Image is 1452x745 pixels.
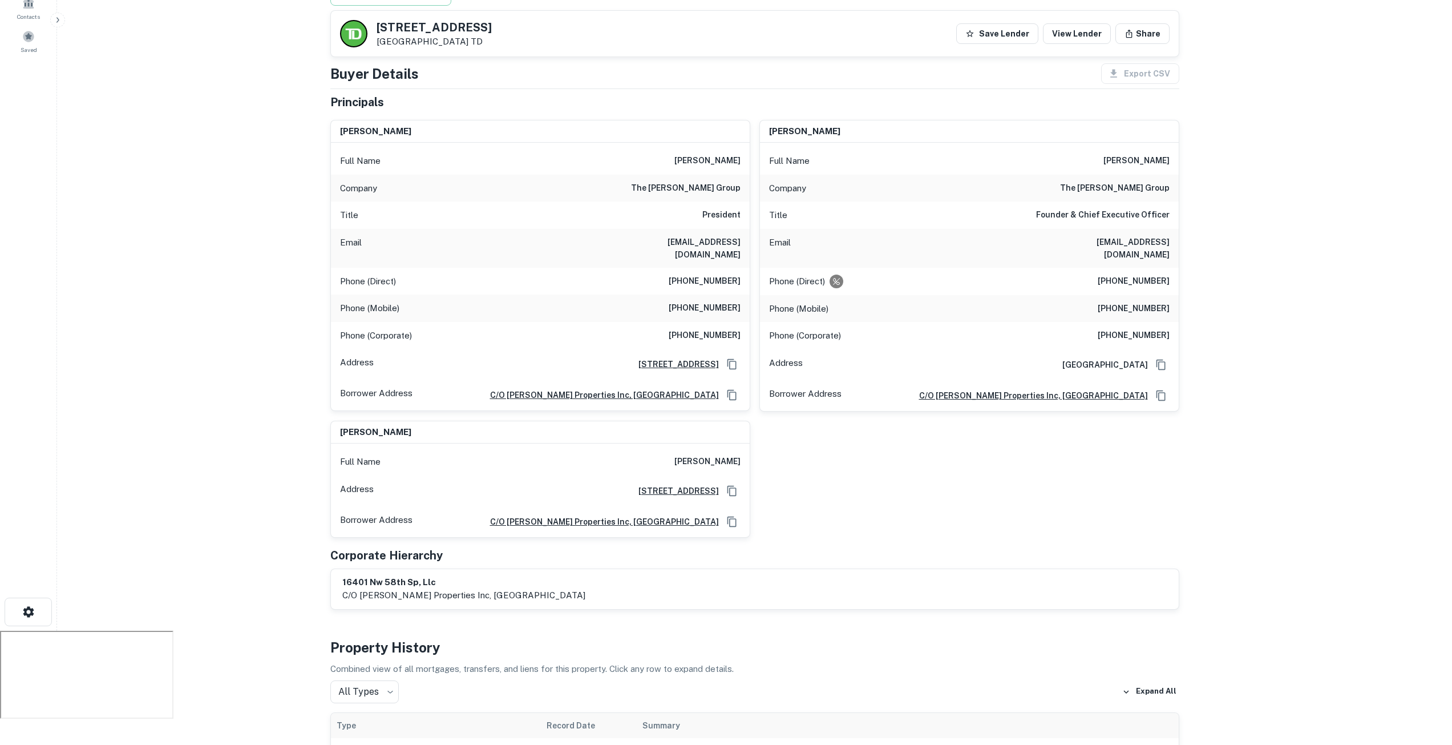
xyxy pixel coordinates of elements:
[629,358,719,371] a: [STREET_ADDRESS]
[340,513,412,530] p: Borrower Address
[1395,654,1452,708] iframe: Chat Widget
[330,63,419,84] h4: Buyer Details
[340,154,381,168] p: Full Name
[330,662,1179,676] p: Combined view of all mortgages, transfers, and liens for this property. Click any row to expand d...
[769,208,787,222] p: Title
[1098,275,1170,288] h6: [PHONE_NUMBER]
[340,236,362,261] p: Email
[769,329,841,343] p: Phone (Corporate)
[340,482,374,500] p: Address
[1036,208,1170,222] h6: Founder & Chief Executive Officer
[21,45,37,54] span: Saved
[629,485,719,497] a: [STREET_ADDRESS]
[674,154,741,168] h6: [PERSON_NAME]
[340,275,396,288] p: Phone (Direct)
[340,329,412,343] p: Phone (Corporate)
[1033,236,1170,261] h6: [EMAIL_ADDRESS][DOMAIN_NAME]
[769,236,791,261] p: Email
[330,94,384,111] h5: Principals
[669,275,741,288] h6: [PHONE_NUMBER]
[377,22,492,33] h5: [STREET_ADDRESS]
[769,154,810,168] p: Full Name
[342,589,585,602] p: c/o [PERSON_NAME] properties inc, [GEOGRAPHIC_DATA]
[769,387,842,404] p: Borrower Address
[910,389,1148,402] a: c/o [PERSON_NAME] properties inc, [GEOGRAPHIC_DATA]
[1119,683,1179,700] button: Expand All
[330,680,399,703] div: All Types
[330,547,443,564] h5: Corporate Hierarchy
[637,713,1130,738] th: Summary
[1053,359,1148,371] h6: [GEOGRAPHIC_DATA]
[1115,23,1170,44] button: Share
[604,236,741,261] h6: [EMAIL_ADDRESS][DOMAIN_NAME]
[669,329,741,343] h6: [PHONE_NUMBER]
[340,386,412,404] p: Borrower Address
[669,301,741,315] h6: [PHONE_NUMBER]
[1060,182,1170,195] h6: the [PERSON_NAME] group
[340,426,411,439] h6: [PERSON_NAME]
[723,482,741,500] button: Copy Address
[1152,387,1170,404] button: Copy Address
[1043,23,1111,44] a: View Lender
[330,637,1179,658] h4: Property History
[541,713,637,738] th: Record Date
[1098,302,1170,316] h6: [PHONE_NUMBER]
[830,275,843,288] div: Requests to not be contacted at this number
[471,37,483,46] a: TD
[769,182,806,195] p: Company
[317,37,402,54] div: Sending borrower request to AI...
[1103,154,1170,168] h6: [PERSON_NAME]
[769,302,828,316] p: Phone (Mobile)
[769,125,840,138] h6: [PERSON_NAME]
[340,125,411,138] h6: [PERSON_NAME]
[702,208,741,222] h6: President
[956,23,1038,44] button: Save Lender
[723,386,741,404] button: Copy Address
[723,356,741,373] button: Copy Address
[342,576,585,589] h6: 16401 nw 58th sp, llc
[481,516,719,528] a: c/o [PERSON_NAME] properties inc, [GEOGRAPHIC_DATA]
[481,389,719,401] a: c/o [PERSON_NAME] properties inc, [GEOGRAPHIC_DATA]
[340,182,377,195] p: Company
[340,208,358,222] p: Title
[340,455,381,469] p: Full Name
[340,356,374,373] p: Address
[769,275,825,288] p: Phone (Direct)
[17,12,40,21] span: Contacts
[377,37,492,47] p: [GEOGRAPHIC_DATA]
[1098,329,1170,343] h6: [PHONE_NUMBER]
[769,356,803,373] p: Address
[674,455,741,469] h6: [PERSON_NAME]
[1152,356,1170,373] button: Copy Address
[631,182,741,195] h6: the [PERSON_NAME] group
[331,713,541,738] th: Type
[340,301,399,315] p: Phone (Mobile)
[3,26,54,57] a: Saved
[723,513,741,530] button: Copy Address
